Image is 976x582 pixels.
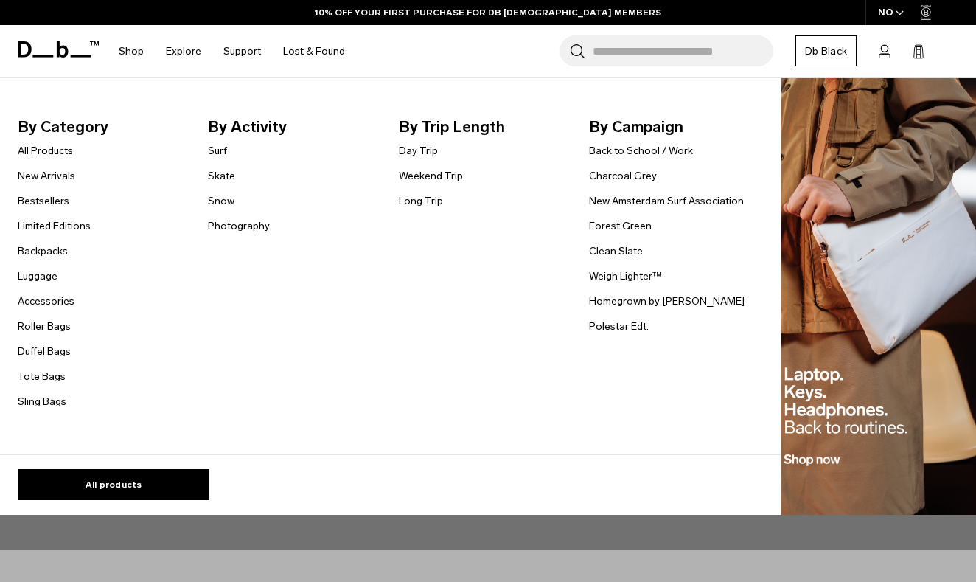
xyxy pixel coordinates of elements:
a: Sling Bags [18,394,66,409]
a: Bestsellers [18,193,69,209]
a: Snow [208,193,234,209]
span: By Activity [208,115,374,139]
a: Day Trip [399,143,438,159]
a: Tote Bags [18,369,66,384]
a: Surf [208,143,227,159]
a: Accessories [18,294,74,309]
a: Polestar Edt. [589,319,649,334]
nav: Main Navigation [108,25,356,77]
a: All Products [18,143,73,159]
span: By Category [18,115,184,139]
a: Forest Green [589,218,652,234]
a: Clean Slate [589,243,643,259]
a: Db Black [795,35,857,66]
a: New Amsterdam Surf Association [589,193,744,209]
a: Skate [208,168,235,184]
a: Backpacks [18,243,68,259]
a: Luggage [18,269,57,284]
a: All products [18,469,209,500]
a: Homegrown by [PERSON_NAME] [589,294,745,309]
a: Duffel Bags [18,344,71,359]
a: Charcoal Grey [589,168,657,184]
a: Explore [166,25,201,77]
a: Lost & Found [283,25,345,77]
a: Roller Bags [18,319,71,334]
img: Db [781,78,976,516]
a: Back to School / Work [589,143,693,159]
a: New Arrivals [18,168,75,184]
a: Limited Editions [18,218,91,234]
a: Photography [208,218,270,234]
a: Support [223,25,261,77]
a: Weigh Lighter™ [589,269,662,284]
a: Shop [119,25,144,77]
a: 10% OFF YOUR FIRST PURCHASE FOR DB [DEMOGRAPHIC_DATA] MEMBERS [315,6,661,19]
span: By Trip Length [399,115,565,139]
a: Long Trip [399,193,443,209]
a: Weekend Trip [399,168,463,184]
span: By Campaign [589,115,756,139]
